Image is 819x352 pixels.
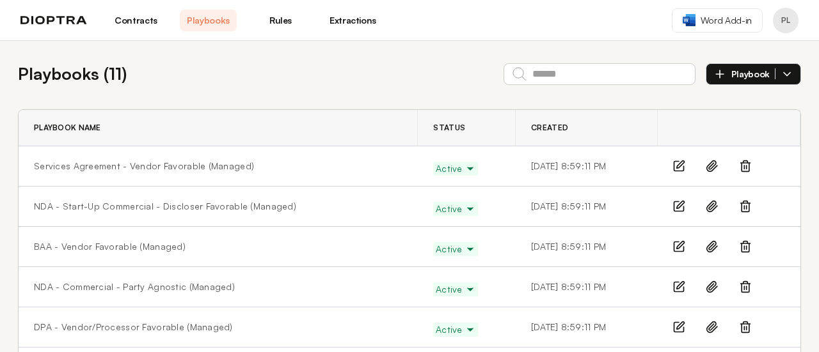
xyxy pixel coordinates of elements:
button: Active [433,202,478,216]
span: Playbook [731,68,775,80]
img: logo [20,16,87,25]
span: Status [433,123,465,133]
span: Word Add-in [701,14,752,27]
a: NDA - Start-Up Commercial - Discloser Favorable (Managed) [34,200,296,213]
button: Profile menu [773,8,799,33]
a: DPA - Vendor/Processor Favorable (Managed) [34,321,233,333]
a: Word Add-in [672,8,763,33]
a: Contracts [107,10,164,31]
td: [DATE] 8:59:11 PM [516,267,658,307]
td: [DATE] 8:59:11 PM [516,146,658,187]
button: Active [433,242,478,256]
span: Created [531,123,568,133]
a: Services Agreement - Vendor Favorable (Managed) [34,160,254,172]
button: Playbook [706,63,801,85]
h2: Playbooks ( 11 ) [18,61,127,86]
td: [DATE] 8:59:11 PM [516,307,658,348]
img: word [683,14,696,26]
span: Active [436,162,475,175]
a: Rules [252,10,309,31]
button: Active [433,323,478,337]
button: Active [433,282,478,296]
span: Playbook Name [34,123,101,133]
span: Active [436,283,475,296]
span: Active [436,323,475,336]
button: Active [433,162,478,176]
a: BAA - Vendor Favorable (Managed) [34,240,186,253]
a: Extractions [324,10,381,31]
span: Active [436,243,475,256]
a: Playbooks [180,10,237,31]
td: [DATE] 8:59:11 PM [516,187,658,227]
a: NDA - Commercial - Party Agnostic (Managed) [34,280,235,293]
span: Active [436,203,475,215]
td: [DATE] 8:59:11 PM [516,227,658,267]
